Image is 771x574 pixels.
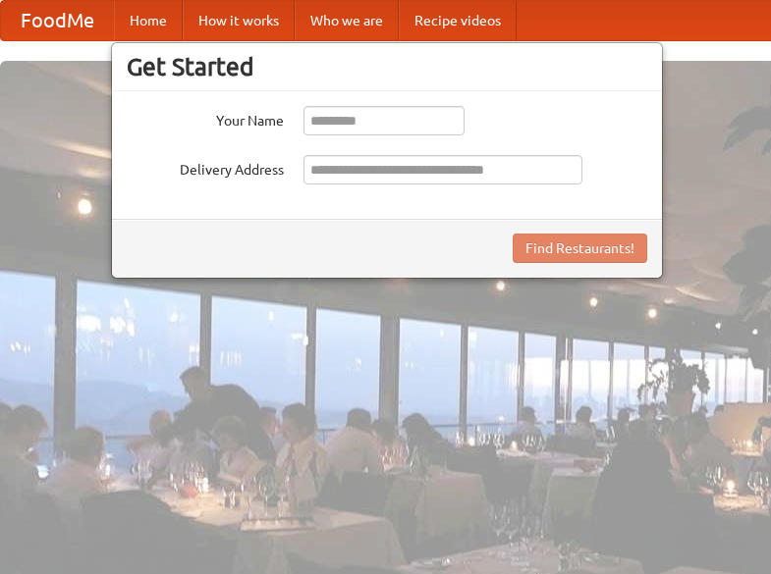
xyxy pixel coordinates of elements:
[399,1,517,40] a: Recipe videos
[127,106,284,130] label: Your Name
[127,155,284,180] label: Delivery Address
[127,52,647,81] h3: Get Started
[114,1,183,40] a: Home
[183,1,295,40] a: How it works
[513,234,647,263] button: Find Restaurants!
[1,1,114,40] a: FoodMe
[295,1,399,40] a: Who we are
